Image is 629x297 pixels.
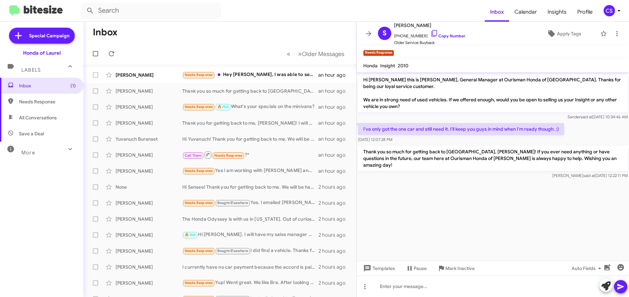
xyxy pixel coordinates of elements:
[430,33,465,38] a: Copy Number
[116,232,182,238] div: [PERSON_NAME]
[294,47,348,61] button: Next
[116,280,182,286] div: [PERSON_NAME]
[185,249,213,253] span: Needs Response
[9,28,75,44] a: Special Campaign
[93,27,118,38] h1: Inbox
[214,153,243,158] span: Needs Response
[217,249,248,253] span: Bought Elsewhere
[572,262,604,274] span: Auto Fields
[185,153,202,158] span: Call Them
[182,103,318,111] div: What's your specials on the minivans?
[318,168,351,174] div: an hour ago
[358,74,628,112] p: Hi [PERSON_NAME] this is [PERSON_NAME], General Manager at Ourisman Honda of [GEOGRAPHIC_DATA]. T...
[357,262,400,274] button: Templates
[358,137,392,142] span: [DATE] 12:07:28 PM
[182,247,319,255] div: I did find a vehicle. Thanks for checking in!
[116,120,182,126] div: [PERSON_NAME]
[363,63,378,69] span: Honda
[319,232,351,238] div: 2 hours ago
[318,88,351,94] div: an hour ago
[21,67,41,73] span: Labels
[445,262,475,274] span: Mark Inactive
[116,72,182,78] div: [PERSON_NAME]
[185,233,196,237] span: 🔥 Hot
[182,264,319,270] div: I currently have no car payment because the accord is paid off. It would depend on the offer.
[414,262,427,274] span: Pause
[182,88,318,94] div: Thank you so much for getting back to [GEOGRAPHIC_DATA], [PERSON_NAME]! If you ever need anything...
[318,104,351,110] div: an hour ago
[604,5,615,16] div: CS
[542,2,572,22] a: Insights
[319,184,351,190] div: 2 hours ago
[319,280,351,286] div: 2 hours ago
[116,200,182,206] div: [PERSON_NAME]
[182,231,319,239] div: Hi [PERSON_NAME]. I will have my sales manager work up a quote for you.
[319,248,351,254] div: 2 hours ago
[116,216,182,222] div: [PERSON_NAME]
[581,114,592,119] span: said at
[116,104,182,110] div: [PERSON_NAME]
[23,50,61,56] div: Honda of Laurel
[182,71,318,79] div: Hey [PERSON_NAME], I was able to secure a vehicle. Thank you
[398,63,408,69] span: 2010
[182,199,319,207] div: Yes. I emailed [PERSON_NAME]. And thanked her. I decided to go with a different make of car.
[81,3,221,19] input: Search
[21,150,35,156] span: More
[283,47,348,61] nav: Page navigation example
[116,168,182,174] div: [PERSON_NAME]
[116,152,182,158] div: [PERSON_NAME]
[552,173,628,178] span: [PERSON_NAME] [DATE] 12:22:11 PM
[217,201,248,205] span: Bought Elsewhere
[318,120,351,126] div: an hour ago
[572,2,598,22] a: Profile
[19,114,57,121] span: All Conversations
[319,264,351,270] div: 2 hours ago
[400,262,432,274] button: Pause
[185,169,213,173] span: Needs Response
[116,88,182,94] div: [PERSON_NAME]
[583,173,595,178] span: said at
[362,262,395,274] span: Templates
[298,50,302,58] span: »
[116,136,182,142] div: Yuvanuch Buranset
[182,216,319,222] div: The Honda Odyssey is with us in [US_STATE]. Out of curiosity, what would you offer?
[116,184,182,190] div: None
[116,264,182,270] div: [PERSON_NAME]
[432,262,480,274] button: Mark Inactive
[485,2,509,22] a: Inbox
[531,28,597,40] button: Apply Tags
[394,29,465,39] span: [PHONE_NUMBER]
[185,105,213,109] span: Needs Response
[182,279,319,287] div: Yup! Went great. We like Bre. After looking at our finances we are going to hold off purchasing a...
[358,146,628,171] p: Thank you so much for getting back to [GEOGRAPHIC_DATA], [PERSON_NAME]! If you ever need anything...
[318,152,351,158] div: an hour ago
[302,50,344,58] span: Older Messages
[283,47,294,61] button: Previous
[566,262,609,274] button: Auto Fields
[29,32,69,39] span: Special Campaign
[70,82,76,89] span: (1)
[185,281,213,285] span: Needs Response
[383,28,387,39] span: S
[19,82,76,89] span: Inbox
[557,28,581,40] span: Apply Tags
[182,120,318,126] div: Thank you for getting back to me, [PERSON_NAME]! I will be happy to assist you. I am having my VI...
[318,72,351,78] div: an hour ago
[363,50,394,56] small: Needs Response
[116,248,182,254] div: [PERSON_NAME]
[319,200,351,206] div: 2 hours ago
[182,167,318,175] div: Yes I am working with [PERSON_NAME] and [PERSON_NAME] they are very helpful
[358,123,564,135] p: I've only got the one car and still need it. I'll keep you guys in mind when I'm ready though. :)
[509,2,542,22] span: Calendar
[394,21,465,29] span: [PERSON_NAME]
[568,114,628,119] span: Sender [DATE] 10:34:46 AM
[19,98,76,105] span: Needs Response
[319,216,351,222] div: 2 hours ago
[182,184,319,190] div: Hi Sensee! Thank you for getting back to me. We will be happy to appraise your 2014 Honda Civic a...
[380,63,395,69] span: Insight
[19,130,44,137] span: Save a Deal
[217,105,229,109] span: 🔥 Hot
